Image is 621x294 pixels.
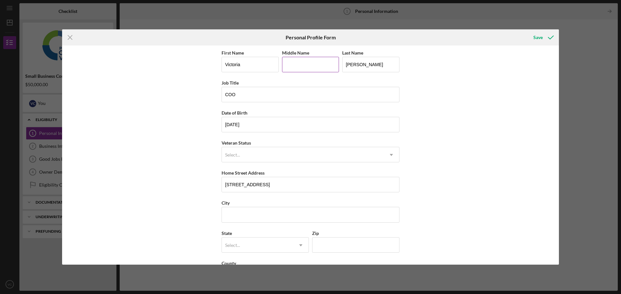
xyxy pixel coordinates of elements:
[342,50,363,56] label: Last Name
[222,170,265,176] label: Home Street Address
[286,35,336,40] h6: Personal Profile Form
[222,110,247,116] label: Date of Birth
[222,260,236,266] label: County
[225,243,240,248] div: Select...
[222,50,244,56] label: First Name
[222,200,230,206] label: City
[527,31,559,44] button: Save
[312,230,319,236] label: Zip
[533,31,543,44] div: Save
[282,50,309,56] label: Middle Name
[225,152,240,157] div: Select...
[222,80,239,86] label: Job Title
